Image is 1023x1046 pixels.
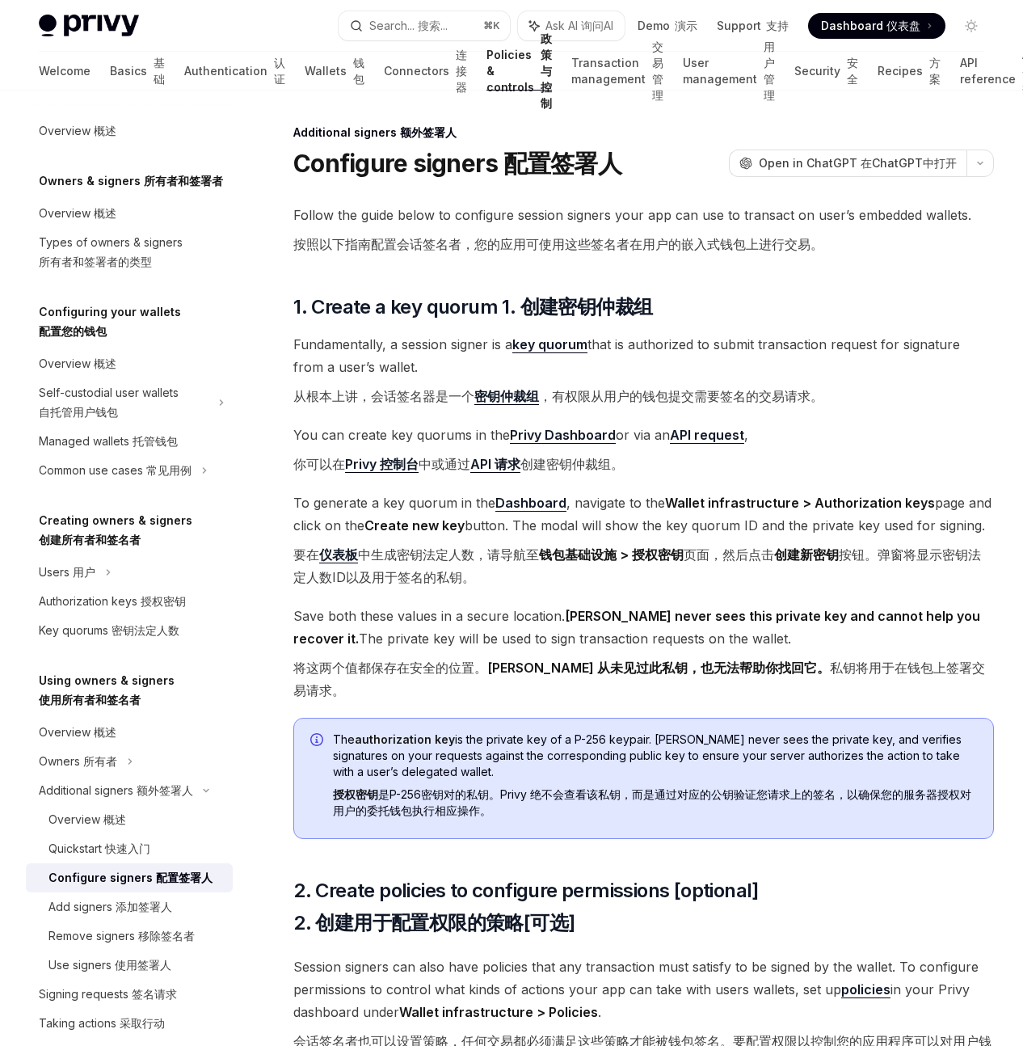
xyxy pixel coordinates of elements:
div: Managed wallets [39,432,178,451]
strong: [PERSON_NAME] 从未见过此私钥，也无法帮助你找回它。 [487,660,830,676]
div: Types of owners & signers [39,233,223,272]
span: 托管钱包 [133,434,178,448]
span: 钱包 [353,56,364,86]
span: 概述 [94,124,116,137]
strong: [PERSON_NAME] never sees this private key and cannot help you recover it. [293,608,980,647]
span: Follow the guide below to configure session signers your app can use to transact on user’s embedd... [293,204,994,255]
a: Privy Dashboard [510,427,616,444]
div: Search... [369,16,448,36]
strong: authorization key [355,732,455,746]
a: Signing requests 签名请求 [26,980,233,1009]
a: API 请求 [470,456,520,473]
div: Quickstart [48,839,150,858]
span: 创建所有者和签名者 [39,533,141,546]
a: Dashboard 仪表盘 [808,13,945,39]
span: 用户 [73,565,95,579]
a: Privy 控制台 [345,456,419,473]
span: 在ChatGPT中打开 [861,156,957,170]
div: Add signers [48,897,172,917]
span: 1. 创建密钥仲裁组 [502,295,652,318]
span: Ask AI [545,18,613,34]
strong: Create new key [364,517,465,534]
span: 演示 [675,19,697,32]
div: Overview [39,354,116,373]
span: Open in ChatGPT [759,155,957,171]
a: Security 安全 [794,52,858,91]
span: 所有者 [83,754,117,768]
a: Welcome [39,52,91,91]
a: Quickstart 快速入门 [26,834,233,863]
span: You can create key quorums in the or via an , [293,424,994,475]
a: Managed wallets 托管钱包 [26,427,233,456]
a: Transaction management 交易管理 [571,52,663,91]
a: Remove signers 移除签名者 [26,922,233,951]
a: Wallets 钱包 [305,52,364,91]
a: Basics 基础 [110,52,165,91]
div: Additional signers [39,781,193,800]
div: Key quorums [39,621,179,640]
div: Additional signers [293,124,994,141]
span: 从根本上讲，会话签名器是一个 ，有权限从用户的钱包提交需要签名的交易请求。 [293,388,823,405]
strong: Wallet infrastructure > Authorization keys [665,495,935,511]
a: Overview 概述 [26,349,233,378]
span: 授权密钥 [141,594,186,608]
a: 密钥仲裁组 [474,388,539,405]
span: 所有者和签署者的类型 [39,255,152,268]
span: Dashboard [821,18,920,34]
strong: Wallet infrastructure > Policies [399,1004,598,1020]
span: 快速入门 [105,841,150,855]
span: 安全 [847,56,858,86]
span: 使用所有者和签名者 [39,693,141,706]
span: 将这两个值都保存在安全的位置。 私钥将用于在钱包上签署交易请求。 [293,660,985,698]
a: Recipes 方案 [878,52,941,91]
span: 方案 [929,56,941,86]
span: 常见用例 [146,463,192,477]
div: Self-custodial user wallets [39,383,208,422]
span: 询问AI [581,19,613,32]
strong: 授权密钥 [333,787,378,801]
button: Toggle dark mode [958,13,984,39]
span: 移除签名者 [138,929,195,943]
span: 使用签署人 [115,958,171,972]
a: 仪表板 [319,546,358,563]
span: 2. Create policies to configure permissions [optional] [293,878,759,943]
h1: Configure signers [293,149,621,178]
div: Signing requests [39,985,177,1004]
span: 仪表盘 [886,19,920,32]
span: 采取行动 [120,1016,165,1030]
span: 按照以下指南配置会话签名者，您的应用可使用这些签名者在用户的嵌入式钱包上进行交易。 [293,236,823,252]
span: 是P-256密钥对的私钥。Privy 绝不会查看该私钥，而是通过对应的公钥验证您请求上的签名，以确保您的服务器授权对用户的委托钱包执行相应操作。 [333,787,971,817]
a: Overview 概述 [26,199,233,228]
a: Key quorums 密钥法定人数 [26,616,233,645]
span: 你可以在 中或通过 创建密钥仲裁组。 [293,456,624,473]
span: 密钥法定人数 [112,623,179,637]
div: Common use cases [39,461,192,480]
a: Add signers 添加签署人 [26,892,233,922]
a: key quorum [512,336,587,353]
h5: Owners & signers [39,171,223,191]
div: Remove signers [48,926,195,946]
span: 连接器 [456,48,467,94]
button: Open in ChatGPT 在ChatGPT中打开 [729,150,966,177]
a: Dashboard [495,495,566,512]
span: 用户管理 [764,40,775,102]
a: Overview 概述 [26,805,233,834]
span: 自托管用户钱包 [39,405,118,419]
span: 配置您的钱包 [39,324,107,338]
div: Overview [48,810,126,829]
span: Fundamentally, a session signer is a that is authorized to submit transaction request for signatu... [293,333,994,407]
span: 概述 [94,725,116,739]
a: Configure signers 配置签署人 [26,863,233,892]
span: 添加签署人 [116,900,172,913]
span: 配置签署人 [156,871,213,884]
span: 基础 [154,56,165,86]
a: Support 支持 [717,18,789,34]
span: Save both these values in a secure location. The private key will be used to sign transaction req... [293,605,994,702]
a: Authorization keys 授权密钥 [26,587,233,616]
a: Overview 概述 [26,116,233,146]
a: User management 用户管理 [683,52,775,91]
span: 额外签署人 [400,125,457,139]
div: Taking actions [39,1014,165,1033]
span: 2. 创建用于配置权限的策略[可选] [293,911,575,934]
h5: Creating owners & signers [39,511,233,550]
